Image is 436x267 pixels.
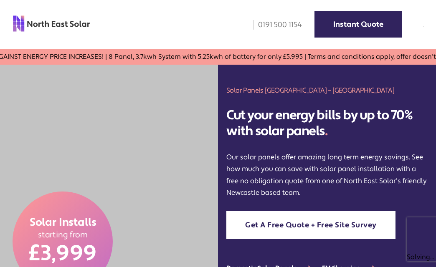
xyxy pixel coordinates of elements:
[226,108,428,139] h2: Cut your energy bills by up to 70% with solar panels
[13,15,90,32] img: north east solar logo
[38,229,88,240] span: starting from
[423,26,423,27] img: menu icon
[314,11,402,38] a: Instant Quote
[226,151,428,198] p: Our solar panels offer amazing long term energy savings. See how much you can save with solar pan...
[248,20,302,30] a: 0191 500 1154
[325,123,328,139] span: .
[29,215,96,229] span: Solar Installs
[226,211,395,239] a: Get A Free Quote + Free Site Survey
[226,86,428,95] h1: Solar Panels [GEOGRAPHIC_DATA] – [GEOGRAPHIC_DATA]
